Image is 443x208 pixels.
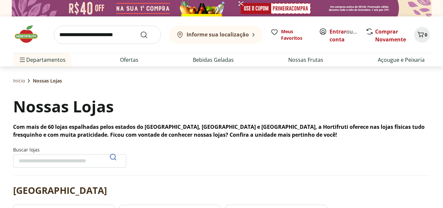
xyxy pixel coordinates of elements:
button: Submit Search [140,31,156,39]
a: Comprar Novamente [375,28,406,43]
a: Meus Favoritos [271,28,311,41]
a: Bebidas Geladas [193,56,234,64]
h2: [GEOGRAPHIC_DATA] [13,184,107,197]
a: Criar conta [330,28,366,43]
a: Nossas Frutas [288,56,323,64]
button: Informe sua localização [169,26,263,44]
button: Carrinho [414,27,430,43]
input: search [54,26,161,44]
img: Hortifruti [13,24,46,44]
button: Menu [18,52,26,68]
b: Informe sua localização [187,31,249,38]
span: 0 [425,32,427,38]
p: Com mais de 60 lojas espalhadas pelos estados do [GEOGRAPHIC_DATA], [GEOGRAPHIC_DATA] e [GEOGRAPH... [13,123,430,139]
span: Departamentos [18,52,66,68]
label: Buscar lojas [13,147,126,168]
a: Ofertas [120,56,138,64]
input: Buscar lojasPesquisar [13,154,126,168]
a: Início [13,78,25,84]
button: Pesquisar [105,149,121,165]
span: ou [330,28,359,43]
span: Nossas Lojas [33,78,62,84]
a: Açougue e Peixaria [378,56,425,64]
h1: Nossas Lojas [13,95,114,118]
span: Meus Favoritos [281,28,311,41]
a: Entrar [330,28,346,35]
